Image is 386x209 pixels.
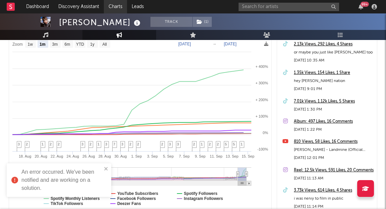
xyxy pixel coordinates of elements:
[179,154,190,158] text: 7. Sep
[51,201,83,206] text: TikTok Followers
[359,4,363,9] button: 99+
[150,17,192,27] button: Track
[294,106,374,114] div: [DATE] 1:30 PM
[210,154,222,158] text: 11. Sep
[99,154,111,158] text: 28. Aug
[294,166,374,174] a: Reel: 12.5k Views, 591 Likes, 20 Comments
[225,142,227,146] span: 5
[255,114,268,118] text: + 100%
[76,42,84,47] text: YTD
[212,42,216,46] text: →
[242,154,254,158] text: 15. Sep
[209,142,211,146] span: 2
[18,142,20,146] span: 3
[294,69,374,77] a: 1.35k Views, 154 Likes, 1 Share
[294,195,374,203] div: i was nervy to film in public
[255,98,268,102] text: + 200%
[217,142,219,146] span: 2
[255,81,268,85] text: + 300%
[294,186,374,195] a: 3.73k Views, 614 Likes, 4 Shares
[177,142,179,146] span: 3
[52,42,58,47] text: 3m
[98,142,100,146] span: 1
[184,196,223,201] text: Instagram Followers
[163,154,174,158] text: 5. Sep
[241,142,243,146] span: 1
[105,142,107,146] span: 3
[21,168,102,192] div: An error occurred. We've been notified and are working on a solution.
[294,126,374,134] div: [DATE] 1:22 PM
[35,154,47,158] text: 20. Aug
[131,154,142,158] text: 1. Sep
[65,42,70,47] text: 6m
[294,77,374,85] div: hey [PERSON_NAME] nation
[114,154,127,158] text: 30. Aug
[226,154,239,158] text: 13. Sep
[255,65,268,69] text: + 400%
[294,174,374,182] div: [DATE] 11:13 AM
[161,142,163,146] span: 2
[233,142,235,146] span: 5
[294,56,374,65] div: [DATE] 10:35 AM
[294,138,374,146] a: 810 Views, 58 Likes, 16 Comments
[294,97,374,106] a: 7.01k Views, 1.12k Likes, 5 Shares
[117,191,158,196] text: YouTube Subscribers
[102,42,107,47] text: All
[192,17,212,27] span: ( 1 )
[121,142,123,146] span: 3
[19,154,31,158] text: 18. Aug
[257,147,268,151] text: -100%
[104,166,109,172] button: close
[294,146,374,154] div: [PERSON_NAME] - Landmine (Official Music Video)
[224,42,237,46] text: [DATE]
[193,142,195,146] span: 2
[42,142,44,146] span: 1
[184,191,217,196] text: Spotify Followers
[12,42,23,47] text: Zoom
[129,142,131,146] span: 2
[117,196,156,201] text: Facebook Followers
[201,142,203,146] span: 1
[58,142,60,146] span: 2
[50,142,52,146] span: 2
[169,142,171,146] span: 3
[263,131,268,135] text: 0%
[361,2,369,7] div: 99 +
[26,142,28,146] span: 2
[193,17,212,27] button: (1)
[89,142,91,146] span: 2
[67,154,79,158] text: 24. Aug
[40,42,45,47] text: 1m
[178,42,191,46] text: [DATE]
[239,3,339,11] input: Search for artists
[113,142,115,146] span: 7
[147,154,158,158] text: 3. Sep
[195,154,206,158] text: 9. Sep
[90,42,94,47] text: 1y
[294,154,374,162] div: [DATE] 12:01 PM
[137,142,139,146] span: 2
[82,154,95,158] text: 26. Aug
[28,42,33,47] text: 1w
[59,17,142,28] div: [PERSON_NAME]
[51,154,63,158] text: 22. Aug
[294,118,374,126] a: Album: 497 Likes, 16 Comments
[294,48,374,56] div: or maybe you just like [PERSON_NAME] too
[294,85,374,93] div: [DATE] 9:01 PM
[81,142,83,146] span: 3
[117,201,141,206] text: Deezer Fans
[294,40,374,48] a: 2.13k Views, 292 Likes, 4 Shares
